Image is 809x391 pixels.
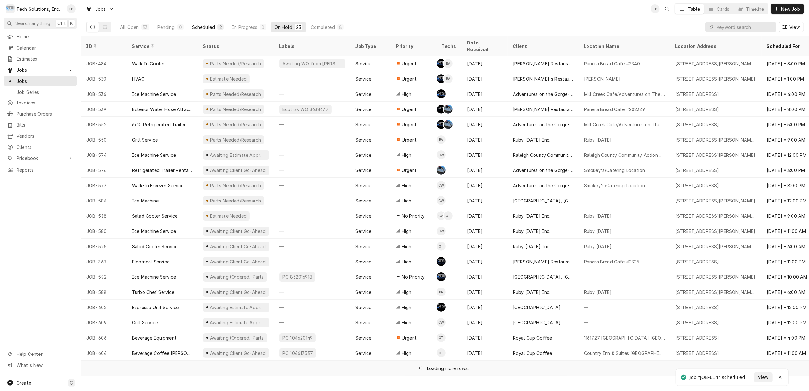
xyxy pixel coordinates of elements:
[402,152,412,158] span: High
[513,167,574,174] div: Adventures on the Gorge-Aramark Destinations
[355,152,371,158] div: Service
[274,86,350,102] div: —
[132,121,193,128] div: 6x10 Refrigerated Trailer Rental
[209,213,247,219] div: Estimate Needed
[437,120,446,129] div: Austin Fox's Avatar
[355,76,371,82] div: Service
[437,74,446,83] div: AF
[81,86,127,102] div: JOB-536
[15,20,50,27] span: Search anything
[132,76,145,82] div: HVAC
[651,4,660,13] div: Lisa Paschal's Avatar
[717,6,730,12] div: Cards
[688,6,700,12] div: Table
[179,24,182,30] div: 0
[81,178,127,193] div: JOB-577
[132,258,169,265] div: Electrical Service
[355,289,371,295] div: Service
[444,74,453,83] div: BA
[274,178,350,193] div: —
[4,109,77,119] a: Purchase Orders
[132,289,174,295] div: Turbo Chef Service
[437,59,446,68] div: AF
[579,193,670,208] div: —
[70,380,73,386] span: C
[462,86,508,102] div: [DATE]
[584,76,620,82] div: [PERSON_NAME]
[444,74,453,83] div: Brian Alexander's Avatar
[462,102,508,117] div: [DATE]
[402,136,417,143] span: Urgent
[95,6,106,12] span: Jobs
[17,99,74,106] span: Invoices
[675,213,757,219] div: [STREET_ADDRESS][PERSON_NAME][PERSON_NAME]
[437,59,446,68] div: Austin Fox's Avatar
[462,132,508,147] div: [DATE]
[143,24,148,30] div: 33
[442,43,457,50] div: Techs
[132,60,164,67] div: Walk In Cooler
[17,78,74,84] span: Jobs
[675,136,757,143] div: [STREET_ADDRESS][PERSON_NAME][PERSON_NAME]
[402,121,417,128] span: Urgent
[462,239,508,254] div: [DATE]
[209,228,266,235] div: Awaiting Client Go-Ahead
[70,20,73,27] span: K
[402,76,417,82] span: Urgent
[132,152,176,158] div: Ice Machine Service
[275,24,292,30] div: On Hold
[274,132,350,147] div: —
[437,135,446,144] div: Brian Alexander's Avatar
[462,162,508,178] div: [DATE]
[4,43,77,53] a: Calendar
[355,60,371,67] div: Service
[513,197,574,204] div: [GEOGRAPHIC_DATA], [GEOGRAPHIC_DATA]
[675,228,756,235] div: [STREET_ADDRESS][PERSON_NAME]
[4,76,77,86] a: Jobs
[67,4,76,13] div: Lisa Paschal's Avatar
[355,136,371,143] div: Service
[675,167,719,174] div: [STREET_ADDRESS]
[579,269,670,284] div: —
[402,274,425,280] span: No Priority
[662,4,672,14] button: Open search
[81,71,127,86] div: JOB-530
[355,91,371,97] div: Service
[209,258,266,265] div: Awaiting Client Go-Ahead
[513,121,574,128] div: Adventures on the Gorge-Aramark Destinations
[81,269,127,284] div: JOB-592
[437,242,446,251] div: OT
[4,18,77,29] button: Search anythingCtrlK
[81,223,127,239] div: JOB-580
[17,167,74,173] span: Reports
[462,147,508,162] div: [DATE]
[355,243,371,250] div: Service
[437,227,446,235] div: CW
[584,91,665,97] div: Mill Creek Cafe/Adventures on The Gorge
[132,274,176,280] div: Ice Machine Service
[462,193,508,208] div: [DATE]
[402,60,417,67] span: Urgent
[219,24,222,30] div: 2
[192,24,215,30] div: Scheduled
[4,65,77,75] a: Go to Jobs
[4,360,77,370] a: Go to What's New
[339,24,342,30] div: 8
[513,213,551,219] div: Ruby [DATE] Inc.
[584,243,612,250] div: Ruby [DATE]
[209,91,262,97] div: Parts Needed/Research
[274,223,350,239] div: —
[437,135,446,144] div: BA
[4,31,77,42] a: Home
[4,153,77,163] a: Go to Pricebook
[462,71,508,86] div: [DATE]
[462,284,508,300] div: [DATE]
[355,121,371,128] div: Service
[355,167,371,174] div: Service
[675,121,719,128] div: [STREET_ADDRESS]
[402,106,417,113] span: Urgent
[437,166,446,175] div: Joe Paschal's Avatar
[513,60,574,67] div: [PERSON_NAME] Restaurant Group
[81,284,127,300] div: JOB-588
[675,258,719,265] div: [STREET_ADDRESS]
